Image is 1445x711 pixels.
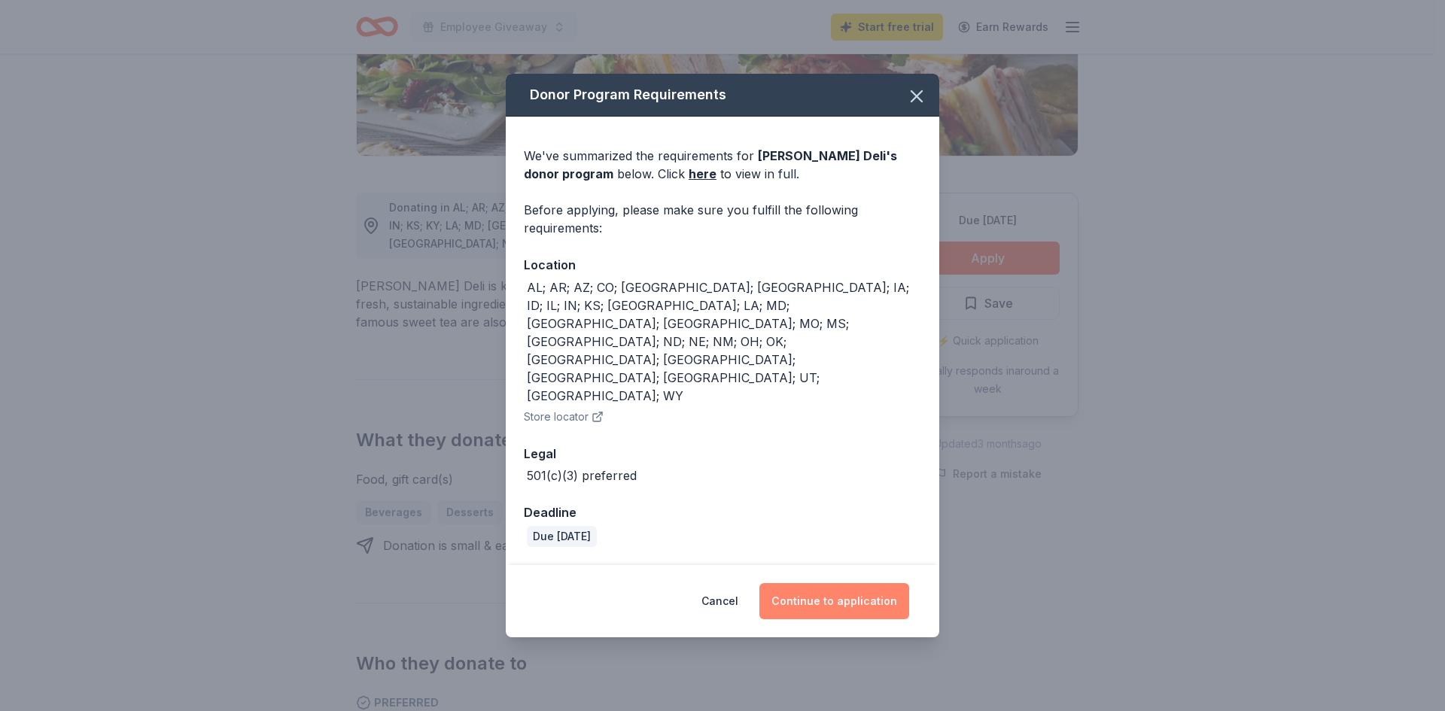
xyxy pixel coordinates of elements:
div: Deadline [524,503,921,522]
a: here [689,165,716,183]
div: Donor Program Requirements [506,74,939,117]
button: Continue to application [759,583,909,619]
div: Due [DATE] [527,526,597,547]
div: AL; AR; AZ; CO; [GEOGRAPHIC_DATA]; [GEOGRAPHIC_DATA]; IA; ID; IL; IN; KS; [GEOGRAPHIC_DATA]; LA; ... [527,278,921,405]
div: Legal [524,444,921,463]
div: We've summarized the requirements for below. Click to view in full. [524,147,921,183]
div: Location [524,255,921,275]
div: 501(c)(3) preferred [527,466,637,485]
div: Before applying, please make sure you fulfill the following requirements: [524,201,921,237]
button: Store locator [524,408,604,426]
button: Cancel [701,583,738,619]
